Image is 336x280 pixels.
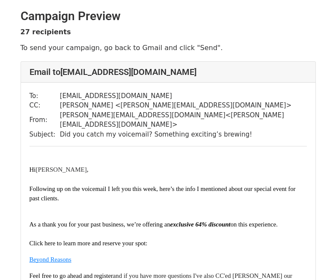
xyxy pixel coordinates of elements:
font: Hi [30,166,36,173]
td: [EMAIL_ADDRESS][DOMAIN_NAME] [60,91,307,101]
p: To send your campaign, go back to Gmail and click "Send". [21,43,316,52]
td: Did you catch my voicemail? Something exciting’s brewing! [60,130,307,140]
font: [PERSON_NAME] [30,166,89,173]
span: Feel free to go ahead and register [30,272,113,279]
td: From: [30,110,60,130]
span: Beyond Reasons [30,256,71,263]
span: Following up on the voicemail I left you this week, here’s the info I mentioned about our special... [30,185,297,202]
span: Click here to learn more and reserve your spot: [30,240,148,247]
strong: 27 recipients [21,28,71,36]
font: , [87,166,89,173]
a: Beyond Reasons [30,255,71,263]
span: exclusive 64% discount [170,221,231,228]
td: Subject: [30,130,60,140]
h2: Campaign Preview [21,9,316,24]
td: [PERSON_NAME] < [PERSON_NAME][EMAIL_ADDRESS][DOMAIN_NAME] > [60,101,307,110]
h4: Email to [EMAIL_ADDRESS][DOMAIN_NAME] [30,67,307,77]
td: To: [30,91,60,101]
span: on this experience. [230,221,277,228]
td: CC: [30,101,60,110]
span: As a thank you for your past business, we’re offering an [30,221,170,228]
td: [PERSON_NAME][EMAIL_ADDRESS][DOMAIN_NAME] < [PERSON_NAME][EMAIL_ADDRESS][DOMAIN_NAME] > [60,110,307,130]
